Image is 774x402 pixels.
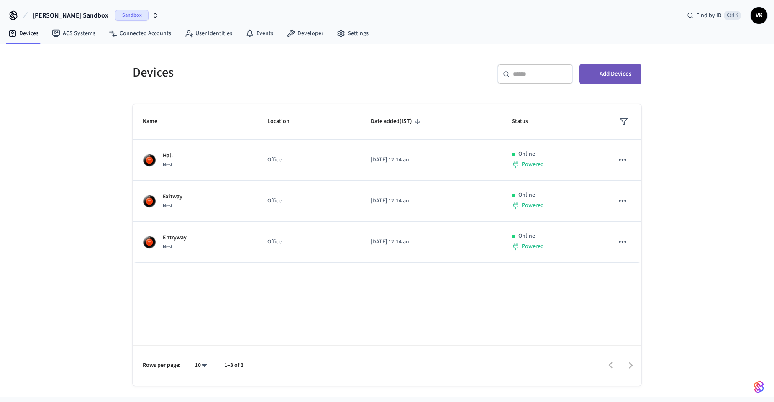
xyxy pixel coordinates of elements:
[680,8,747,23] div: Find by IDCtrl K
[178,26,239,41] a: User Identities
[133,64,382,81] h5: Devices
[518,232,535,241] p: Online
[371,197,492,205] p: [DATE] 12:14 am
[239,26,280,41] a: Events
[280,26,330,41] a: Developer
[163,202,172,209] span: Nest
[143,236,156,249] img: nest_learning_thermostat
[143,195,156,208] img: nest_learning_thermostat
[267,156,351,164] p: Office
[115,10,149,21] span: Sandbox
[163,243,172,250] span: Nest
[143,154,156,167] img: nest_learning_thermostat
[751,8,766,23] span: VK
[163,233,187,242] p: Entryway
[522,201,544,210] span: Powered
[102,26,178,41] a: Connected Accounts
[163,192,182,201] p: Exitway
[267,197,351,205] p: Office
[512,115,539,128] span: Status
[224,361,243,370] p: 1–3 of 3
[267,115,300,128] span: Location
[600,69,631,79] span: Add Devices
[45,26,102,41] a: ACS Systems
[696,11,722,20] span: Find by ID
[751,7,767,24] button: VK
[522,242,544,251] span: Powered
[133,104,641,263] table: sticky table
[371,115,423,128] span: Date added(IST)
[371,156,492,164] p: [DATE] 12:14 am
[163,161,172,168] span: Nest
[143,115,168,128] span: Name
[330,26,375,41] a: Settings
[2,26,45,41] a: Devices
[724,11,741,20] span: Ctrl K
[518,191,535,200] p: Online
[143,361,181,370] p: Rows per page:
[33,10,108,20] span: [PERSON_NAME] Sandbox
[163,151,173,160] p: Hall
[371,238,492,246] p: [DATE] 12:14 am
[754,380,764,394] img: SeamLogoGradient.69752ec5.svg
[522,160,544,169] span: Powered
[191,359,211,371] div: 10
[579,64,641,84] button: Add Devices
[267,238,351,246] p: Office
[518,150,535,159] p: Online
